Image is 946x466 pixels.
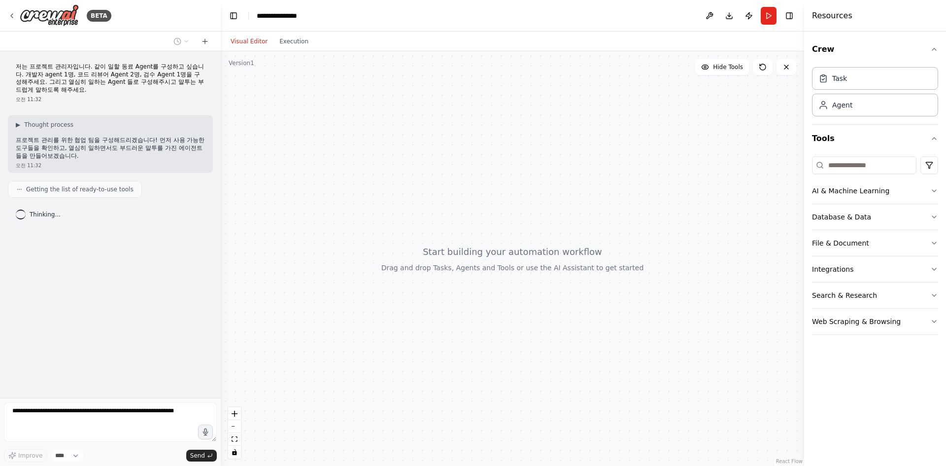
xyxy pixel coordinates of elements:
[228,446,241,459] button: toggle interactivity
[832,73,847,83] div: Task
[812,204,938,230] button: Database & Data
[186,450,217,462] button: Send
[16,137,205,160] p: 프로젝트 관리를 위한 협업 팀을 구성해드리겠습니다! 먼저 사용 가능한 도구들을 확인하고, 열심히 일하면서도 부드러운 말투를 가진 에이전트들을 만들어보겠습니다.
[228,420,241,433] button: zoom out
[197,36,213,47] button: Start a new chat
[169,36,193,47] button: Switch to previous chat
[16,121,73,129] button: ▶Thought process
[87,10,111,22] div: BETA
[812,283,938,308] button: Search & Research
[26,185,134,193] span: Getting the list of ready-to-use tools
[16,162,205,169] div: 오전 11:32
[229,59,254,67] div: Version 1
[812,36,938,63] button: Crew
[812,178,938,204] button: AI & Machine Learning
[227,9,240,23] button: Hide left sidebar
[228,407,241,420] button: zoom in
[812,256,938,282] button: Integrations
[228,407,241,459] div: React Flow controls
[20,4,79,27] img: Logo
[16,63,205,94] p: 저는 프로젝트 관리자입니다. 같이 일할 동료 Agent를 구성하고 싶습니다. 개발자 agent 1명, 코드 리뷰어 Agent 2명, 검수 Agent 1명을 구성해주세요. 그리...
[812,309,938,334] button: Web Scraping & Browsing
[832,100,852,110] div: Agent
[713,63,743,71] span: Hide Tools
[812,230,938,256] button: File & Document
[812,152,938,343] div: Tools
[16,96,205,103] div: 오전 11:32
[18,452,42,460] span: Improve
[776,459,803,464] a: React Flow attribution
[198,425,213,439] button: Click to speak your automation idea
[273,36,314,47] button: Execution
[225,36,273,47] button: Visual Editor
[812,10,852,22] h4: Resources
[4,449,47,462] button: Improve
[190,452,205,460] span: Send
[782,9,796,23] button: Hide right sidebar
[695,59,749,75] button: Hide Tools
[812,63,938,124] div: Crew
[257,11,305,21] nav: breadcrumb
[228,433,241,446] button: fit view
[24,121,73,129] span: Thought process
[30,211,61,218] span: Thinking...
[16,121,20,129] span: ▶
[812,125,938,152] button: Tools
